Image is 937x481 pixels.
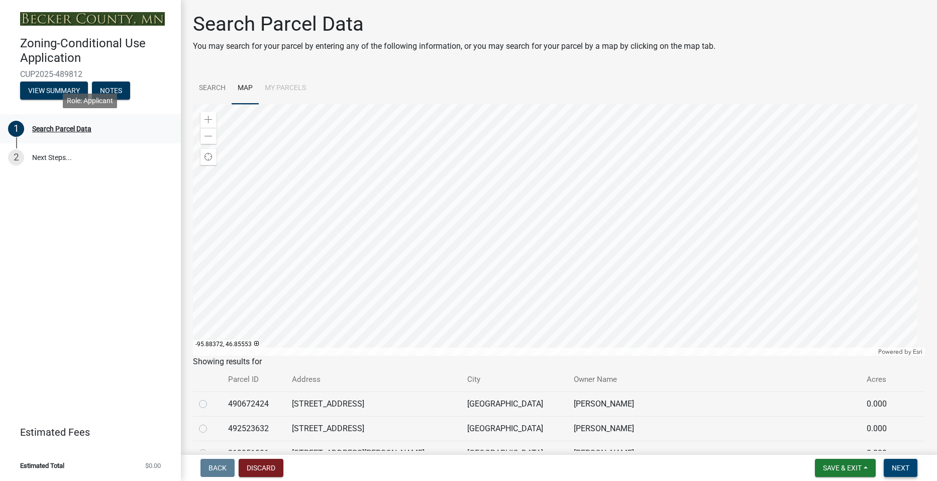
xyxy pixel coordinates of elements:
wm-modal-confirm: Summary [20,87,88,95]
td: [STREET_ADDRESS] [286,416,461,441]
td: 0.000 [861,391,910,416]
th: Owner Name [568,368,861,391]
span: $0.00 [145,462,161,469]
div: Showing results for [193,356,925,368]
span: Save & Exit [823,464,862,472]
td: 490672424 [222,391,286,416]
h1: Search Parcel Data [193,12,715,36]
button: Save & Exit [815,459,876,477]
a: Esri [913,348,922,355]
td: [GEOGRAPHIC_DATA] [461,441,568,465]
p: You may search for your parcel by entering any of the following information, or you may search fo... [193,40,715,52]
th: Address [286,368,461,391]
button: Discard [239,459,283,477]
td: 492523632 [222,416,286,441]
div: 1 [8,121,24,137]
button: Notes [92,82,130,100]
div: Powered by [876,348,925,356]
td: [PERSON_NAME] [568,391,861,416]
a: Estimated Fees [8,422,165,442]
wm-modal-confirm: Notes [92,87,130,95]
td: [STREET_ADDRESS][PERSON_NAME] [286,441,461,465]
div: Zoom out [200,128,217,144]
td: 0.000 [861,416,910,441]
img: Becker County, Minnesota [20,12,165,26]
a: Map [232,72,259,105]
td: [GEOGRAPHIC_DATA] [461,416,568,441]
div: Search Parcel Data [32,125,91,132]
span: Next [892,464,909,472]
div: Role: Applicant [63,94,117,108]
div: Zoom in [200,112,217,128]
div: Find my location [200,149,217,165]
td: [GEOGRAPHIC_DATA] [461,391,568,416]
button: Back [200,459,235,477]
th: Acres [861,368,910,391]
td: [PERSON_NAME] [568,441,861,465]
td: [STREET_ADDRESS] [286,391,461,416]
th: Parcel ID [222,368,286,391]
td: 210051001 [222,441,286,465]
td: [PERSON_NAME] [568,416,861,441]
span: Estimated Total [20,462,64,469]
a: Search [193,72,232,105]
th: City [461,368,568,391]
span: Back [209,464,227,472]
button: View Summary [20,82,88,100]
div: 2 [8,149,24,166]
span: CUP2025-489812 [20,69,161,79]
button: Next [884,459,917,477]
h4: Zoning-Conditional Use Application [20,36,173,65]
td: 3.320 [861,441,910,465]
